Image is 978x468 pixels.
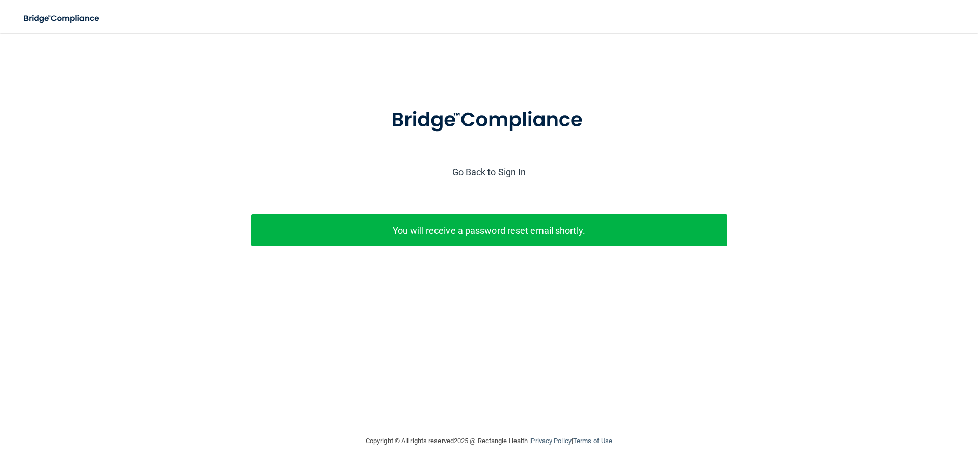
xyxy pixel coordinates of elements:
[259,222,720,239] p: You will receive a password reset email shortly.
[15,8,109,29] img: bridge_compliance_login_screen.278c3ca4.svg
[573,437,612,445] a: Terms of Use
[452,167,526,177] a: Go Back to Sign In
[303,425,675,457] div: Copyright © All rights reserved 2025 @ Rectangle Health | |
[531,437,571,445] a: Privacy Policy
[370,94,608,147] img: bridge_compliance_login_screen.278c3ca4.svg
